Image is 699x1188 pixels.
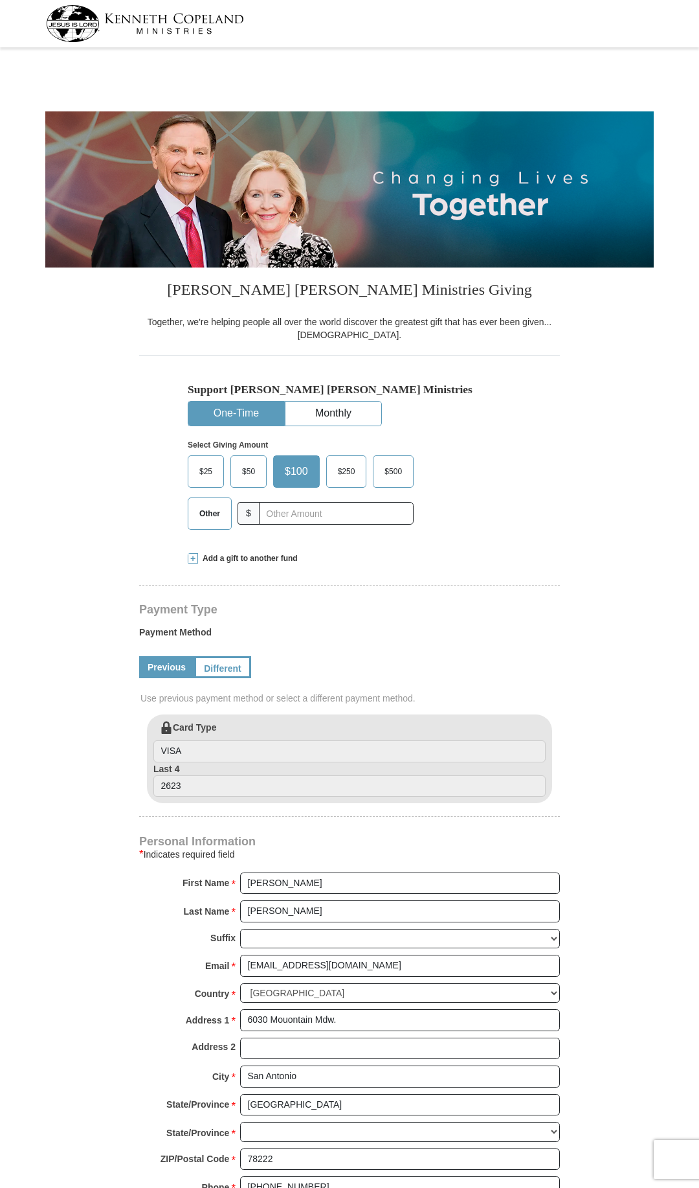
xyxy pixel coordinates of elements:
[259,502,414,525] input: Other Amount
[195,985,230,1003] strong: Country
[285,402,381,426] button: Monthly
[278,462,315,481] span: $100
[153,740,546,762] input: Card Type
[183,874,229,892] strong: First Name
[139,847,560,862] div: Indicates required field
[186,1011,230,1029] strong: Address 1
[161,1150,230,1168] strong: ZIP/Postal Code
[166,1095,229,1114] strong: State/Province
[140,692,561,705] span: Use previous payment method or select a different payment method.
[212,1068,229,1086] strong: City
[166,1124,229,1142] strong: State/Province
[193,462,219,481] span: $25
[188,383,511,396] h5: Support [PERSON_NAME] [PERSON_NAME] Ministries
[139,315,560,341] div: Together, we're helping people all over the world discover the greatest gift that has ever been g...
[194,656,251,678] a: Different
[139,836,560,847] h4: Personal Information
[188,402,284,426] button: One-Time
[184,902,230,920] strong: Last Name
[198,553,298,564] span: Add a gift to another fund
[238,502,260,525] span: $
[188,440,268,450] strong: Select Giving Amount
[139,604,560,615] h4: Payment Type
[378,462,408,481] span: $500
[139,626,560,645] label: Payment Method
[153,721,546,762] label: Card Type
[46,5,244,42] img: kcm-header-logo.svg
[139,268,560,315] h3: [PERSON_NAME] [PERSON_NAME] Ministries Giving
[205,957,229,975] strong: Email
[139,656,194,678] a: Previous
[236,462,261,481] span: $50
[153,762,546,797] label: Last 4
[153,775,546,797] input: Last 4
[192,1038,236,1056] strong: Address 2
[210,929,236,947] strong: Suffix
[331,462,362,481] span: $250
[193,504,227,523] span: Other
